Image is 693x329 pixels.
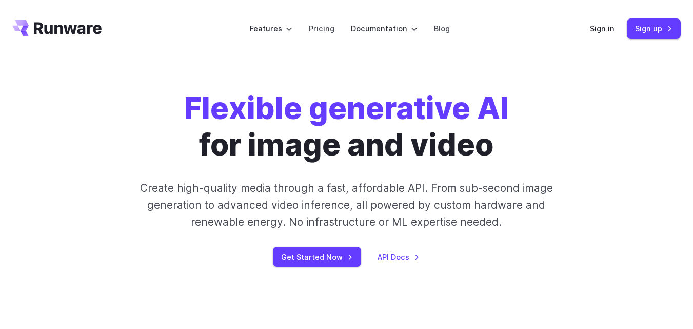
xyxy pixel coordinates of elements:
a: Go to / [12,20,102,36]
a: Sign in [590,23,615,34]
label: Documentation [351,23,418,34]
a: Sign up [627,18,681,38]
p: Create high-quality media through a fast, affordable API. From sub-second image generation to adv... [133,180,561,231]
h1: for image and video [184,90,509,163]
a: Get Started Now [273,247,361,267]
label: Features [250,23,292,34]
strong: Flexible generative AI [184,90,509,126]
a: Blog [434,23,450,34]
a: API Docs [378,251,420,263]
a: Pricing [309,23,334,34]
